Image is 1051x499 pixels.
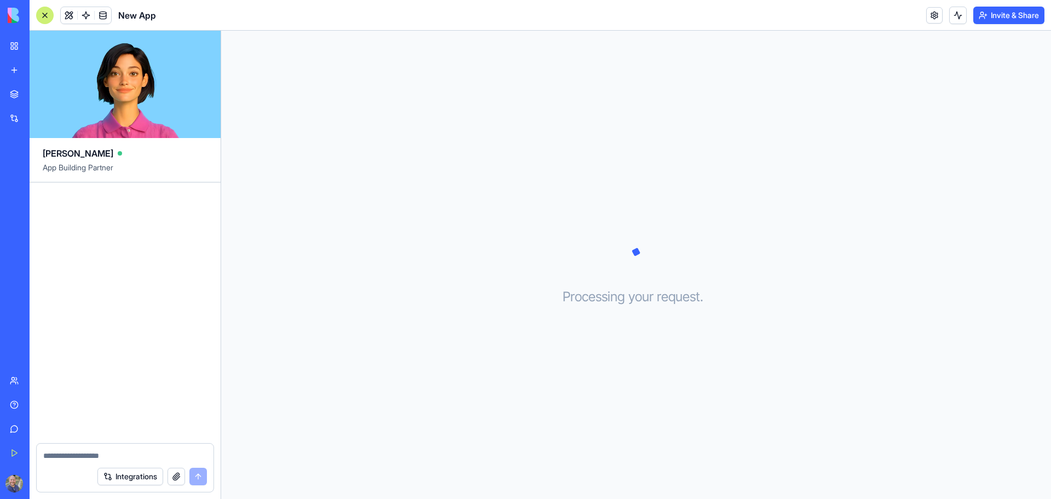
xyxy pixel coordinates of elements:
span: New App [118,9,156,22]
img: logo [8,8,76,23]
h3: Processing your request [563,288,710,306]
button: Invite & Share [973,7,1044,24]
img: ACg8ocIBv2xUw5HL-81t5tGPgmC9Ph1g_021R3Lypww5hRQve9x1lELB=s96-c [5,475,23,492]
span: [PERSON_NAME] [43,147,113,160]
span: App Building Partner [43,162,207,182]
span: . [700,288,703,306]
button: Integrations [97,468,163,485]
